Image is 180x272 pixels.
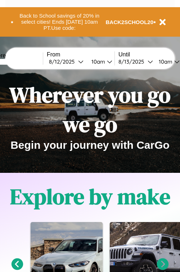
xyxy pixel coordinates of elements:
div: 10am [88,58,107,65]
b: BACK2SCHOOL20 [106,19,154,25]
button: Back to School savings of 20% in select cities! Ends [DATE] 10am PT.Use code: [13,11,106,33]
label: From [47,51,114,58]
div: 10am [155,58,174,65]
div: 8 / 12 / 2025 [49,58,78,65]
div: 8 / 13 / 2025 [118,58,148,65]
button: 10am [86,58,114,65]
button: 8/12/2025 [47,58,86,65]
h1: Explore by make [10,182,170,211]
